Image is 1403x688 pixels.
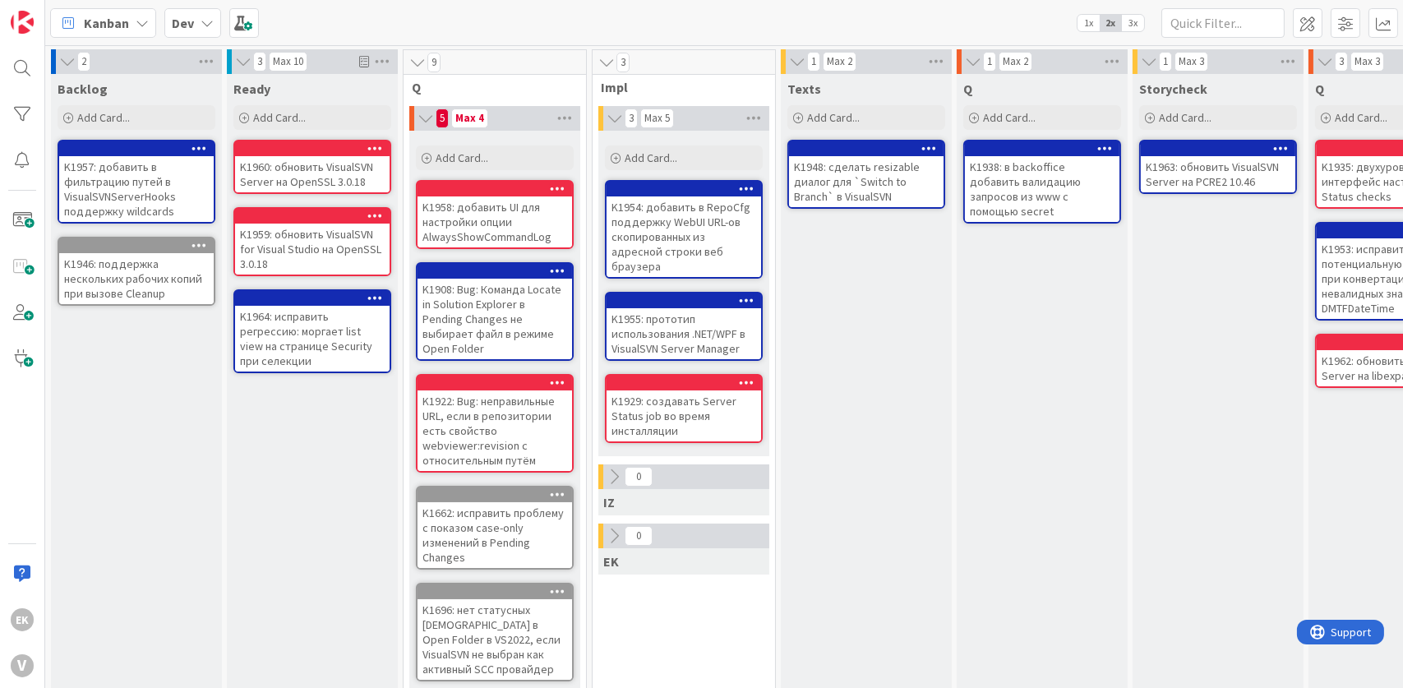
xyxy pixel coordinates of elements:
[233,81,270,97] span: Ready
[235,306,390,372] div: K1964: исправить регрессию: моргает list view на странице Security при селекции
[625,467,653,487] span: 0
[172,15,194,31] b: Dev
[1141,141,1295,192] div: K1963: обновить VisualSVN Server на PCRE2 10.46
[616,53,630,72] span: 3
[1122,15,1144,31] span: 3x
[607,196,761,277] div: K1954: добавить в RepoCfg поддержку WebUI URL-ов скопированных из адресной строки веб браузера
[603,553,619,570] span: EK
[965,141,1119,222] div: K1938: в backoffice добавить валидацию запросов из www с помощью secret
[1335,52,1348,72] span: 3
[789,141,944,207] div: K1948: сделать resizable диалог для `Switch to Branch` в VisualSVN
[11,654,34,677] div: V
[427,53,441,72] span: 9
[77,52,90,72] span: 2
[418,502,572,568] div: K1662: исправить проблему с показом case-only изменений в Pending Changes
[807,52,820,72] span: 1
[963,81,972,97] span: Q
[59,238,214,304] div: K1946: поддержка нескольких рабочих копий при вызове Cleanup
[1179,58,1204,66] div: Max 3
[1161,8,1285,38] input: Quick Filter...
[644,114,670,122] div: Max 5
[235,224,390,275] div: K1959: обновить VisualSVN for Visual Studio на OpenSSL 3.0.18
[418,376,572,471] div: K1922: Bug: неправильные URL, если в репозитории есть свойство webviewer:revision с относительным...
[418,390,572,471] div: K1922: Bug: неправильные URL, если в репозитории есть свойство webviewer:revision с относительным...
[607,376,761,441] div: K1929: создавать Server Status job во время инсталляции
[35,2,75,22] span: Support
[1335,110,1387,125] span: Add Card...
[418,196,572,247] div: K1958: добавить UI для настройки опции AlwaysShowCommandLog
[59,141,214,222] div: K1957: добавить в фильтрацию путей в VisualSVNServerHooks поддержку wildcards
[273,58,303,66] div: Max 10
[235,291,390,372] div: K1964: исправить регрессию: моргает list view на странице Security при селекции
[983,110,1036,125] span: Add Card...
[1003,58,1028,66] div: Max 2
[827,58,852,66] div: Max 2
[253,110,306,125] span: Add Card...
[1139,81,1207,97] span: Storycheck
[418,279,572,359] div: K1908: Bug: Команда Locate in Solution Explorer в Pending Changes не выбирает файл в режиме Open ...
[625,150,677,165] span: Add Card...
[807,110,860,125] span: Add Card...
[603,494,615,510] span: IZ
[418,584,572,680] div: K1696: нет статусных [DEMOGRAPHIC_DATA] в Open Folder в VS2022, если VisualSVN не выбран как акти...
[787,81,821,97] span: Texts
[1355,58,1380,66] div: Max 3
[607,293,761,359] div: K1955: прототип использования .NET/WPF в VisualSVN Server Manager
[418,599,572,680] div: K1696: нет статусных [DEMOGRAPHIC_DATA] в Open Folder в VS2022, если VisualSVN не выбран как акти...
[418,264,572,359] div: K1908: Bug: Команда Locate in Solution Explorer в Pending Changes не выбирает файл в режиме Open ...
[1159,110,1211,125] span: Add Card...
[11,608,34,631] div: EK
[235,141,390,192] div: K1960: обновить VisualSVN Server на OpenSSL 3.0.18
[1159,52,1172,72] span: 1
[59,156,214,222] div: K1957: добавить в фильтрацию путей в VisualSVNServerHooks поддержку wildcards
[607,182,761,277] div: K1954: добавить в RepoCfg поддержку WebUI URL-ов скопированных из адресной строки веб браузера
[1141,156,1295,192] div: K1963: обновить VisualSVN Server на PCRE2 10.46
[1100,15,1122,31] span: 2x
[1315,81,1324,97] span: Q
[625,526,653,546] span: 0
[607,308,761,359] div: K1955: прототип использования .NET/WPF в VisualSVN Server Manager
[455,114,484,122] div: Max 4
[625,109,638,128] span: 3
[77,110,130,125] span: Add Card...
[418,182,572,247] div: K1958: добавить UI для настройки опции AlwaysShowCommandLog
[59,253,214,304] div: K1946: поддержка нескольких рабочих копий при вызове Cleanup
[58,81,108,97] span: Backlog
[789,156,944,207] div: K1948: сделать resizable диалог для `Switch to Branch` в VisualSVN
[983,52,996,72] span: 1
[965,156,1119,222] div: K1938: в backoffice добавить валидацию запросов из www с помощью secret
[412,79,565,95] span: Q
[1078,15,1100,31] span: 1x
[235,209,390,275] div: K1959: обновить VisualSVN for Visual Studio на OpenSSL 3.0.18
[607,390,761,441] div: K1929: создавать Server Status job во время инсталляции
[84,13,129,33] span: Kanban
[11,11,34,34] img: Visit kanbanzone.com
[418,487,572,568] div: K1662: исправить проблему с показом case-only изменений в Pending Changes
[601,79,755,95] span: Impl
[436,109,449,128] span: 5
[253,52,266,72] span: 3
[235,156,390,192] div: K1960: обновить VisualSVN Server на OpenSSL 3.0.18
[436,150,488,165] span: Add Card...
